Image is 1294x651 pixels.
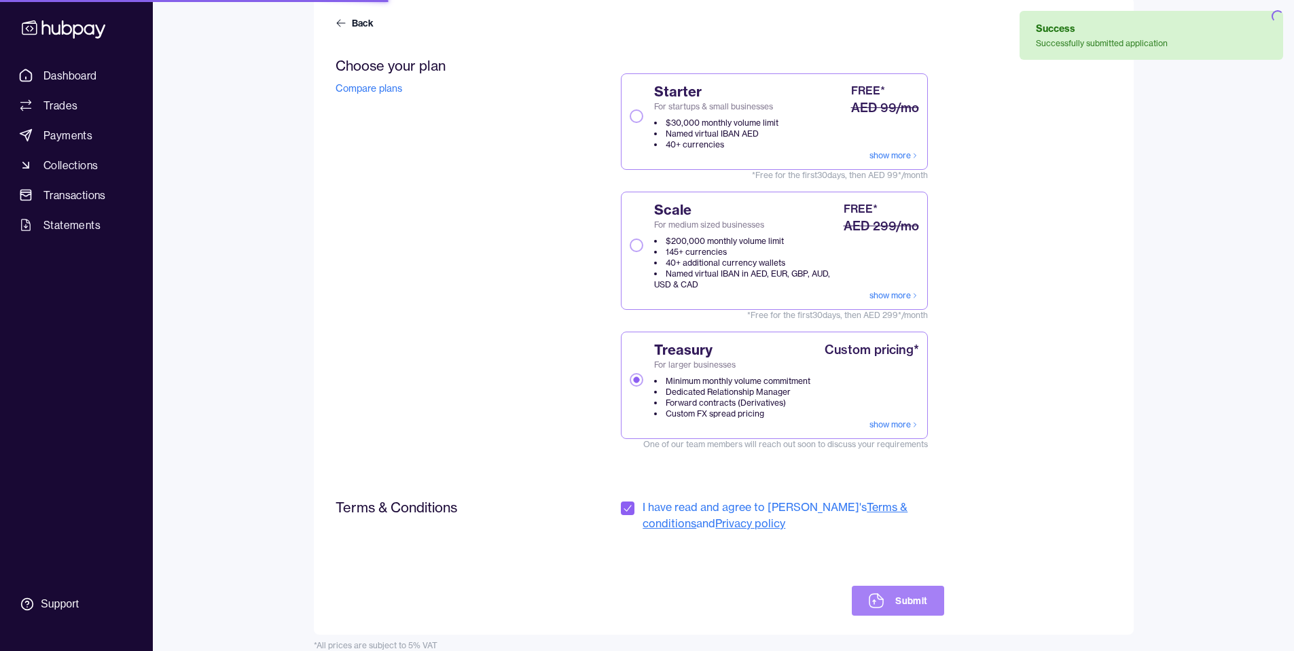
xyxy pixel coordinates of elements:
[844,200,878,217] div: FREE*
[43,127,92,143] span: Payments
[654,118,778,128] li: $30,000 monthly volume limit
[621,170,927,181] span: *Free for the first 30 days, then AED 99*/month
[621,310,927,321] span: *Free for the first 30 days, then AED 299*/month
[869,150,919,161] a: show more
[41,597,79,612] div: Support
[43,187,106,203] span: Transactions
[14,213,139,237] a: Statements
[643,499,943,531] span: I have read and agree to [PERSON_NAME]'s and
[654,340,810,359] span: Treasury
[14,183,139,207] a: Transactions
[630,373,643,387] button: TreasuryFor larger businessesMinimum monthly volume commitmentDedicated Relationship ManagerForwa...
[630,239,643,252] button: ScaleFor medium sized businesses$200,000 monthly volume limit145+ currencies40+ additional curren...
[825,340,919,359] div: Custom pricing*
[14,123,139,147] a: Payments
[851,99,919,118] div: AED 99/mo
[14,93,139,118] a: Trades
[654,268,840,290] li: Named virtual IBAN in AED, EUR, GBP, AUD, USD & CAD
[14,590,139,618] a: Support
[14,63,139,88] a: Dashboard
[1036,38,1168,49] div: Successfully submitted application
[1036,22,1168,35] div: Success
[654,398,810,408] li: Forward contracts (Derivatives)
[654,376,810,387] li: Minimum monthly volume commitment
[14,153,139,177] a: Collections
[715,516,785,530] a: Privacy policy
[654,258,840,268] li: 40+ additional currency wallets
[43,97,77,113] span: Trades
[630,109,643,123] button: StarterFor startups & small businesses$30,000 monthly volume limitNamed virtual IBAN AED40+ curre...
[654,247,840,258] li: 145+ currencies
[852,586,943,616] button: Submit
[43,67,97,84] span: Dashboard
[654,219,840,230] span: For medium sized businesses
[654,387,810,398] li: Dedicated Relationship Manager
[869,290,919,301] a: show more
[336,499,540,516] h2: Terms & Conditions
[654,236,840,247] li: $200,000 monthly volume limit
[314,640,1134,651] div: *All prices are subject to 5% VAT
[621,439,927,450] span: One of our team members will reach out soon to discuss your requirements
[654,82,778,101] span: Starter
[869,419,919,430] a: show more
[654,101,778,112] span: For startups & small businesses
[654,359,810,370] span: For larger businesses
[844,217,919,236] div: AED 299/mo
[43,217,101,233] span: Statements
[336,57,540,74] h2: Choose your plan
[336,82,402,94] a: Compare plans
[336,16,376,30] a: Back
[654,200,840,219] span: Scale
[43,157,98,173] span: Collections
[654,139,778,150] li: 40+ currencies
[851,82,885,99] div: FREE*
[654,408,810,419] li: Custom FX spread pricing
[654,128,778,139] li: Named virtual IBAN AED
